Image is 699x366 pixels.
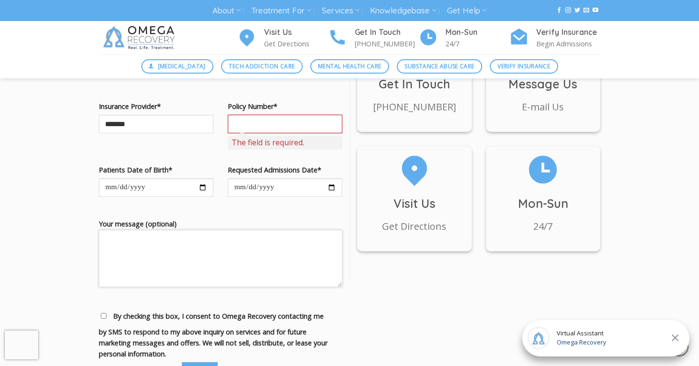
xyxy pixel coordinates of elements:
p: [PHONE_NUMBER] [355,38,419,49]
a: Services [322,2,360,20]
img: Omega Recovery [99,21,182,54]
a: About [212,2,241,20]
p: Get Directions [357,219,472,234]
a: Knowledgebase [370,2,436,20]
span: By checking this box, I consent to Omega Recovery contacting me by SMS to respond to my above inq... [99,312,328,358]
span: Verify Insurance [498,62,550,71]
a: Follow on Facebook [556,7,562,14]
textarea: Your message (optional) [99,230,342,287]
label: Insurance Provider* [99,101,213,112]
span: Substance Abuse Care [404,62,474,71]
h4: Visit Us [264,26,328,39]
a: Get In Touch [PHONE_NUMBER] [328,26,419,50]
label: Patients Date of Birth* [99,164,213,175]
a: Visit Us Get Directions [237,26,328,50]
label: Requested Admissions Date* [228,164,342,175]
h4: Get In Touch [355,26,419,39]
label: Policy Number* [228,101,342,112]
a: Visit Us Get Directions [357,151,472,234]
a: Follow on YouTube [593,7,598,14]
a: Verify Insurance Begin Admissions [509,26,600,50]
span: The field is required. [228,136,342,150]
span: Tech Addiction Care [229,62,295,71]
h3: Visit Us [357,194,472,213]
a: Treatment For [251,2,311,20]
span: [MEDICAL_DATA] [158,62,206,71]
h4: Verify Insurance [536,26,600,39]
p: 24/7 [445,38,509,49]
p: Get Directions [264,38,328,49]
span: Mental Health Care [318,62,381,71]
h4: Mon-Sun [445,26,509,39]
a: Follow on Instagram [565,7,571,14]
a: [MEDICAL_DATA] [141,59,214,74]
p: [PHONE_NUMBER] [357,99,472,115]
a: Substance Abuse Care [397,59,482,74]
a: Mental Health Care [310,59,389,74]
a: Tech Addiction Care [221,59,303,74]
a: Verify Insurance [490,59,558,74]
a: Get Help [447,2,487,20]
p: Begin Admissions [536,38,600,49]
h3: Mon-Sun [486,194,601,213]
p: E-mail Us [486,99,601,115]
label: Your message (optional) [99,218,342,293]
h3: Message Us [486,75,601,94]
p: 24/7 [486,219,601,234]
h3: Get In Touch [357,75,472,94]
a: Send us an email [583,7,589,14]
input: By checking this box, I consent to Omega Recovery contacting me by SMS to respond to my above inq... [101,313,106,319]
a: Follow on Twitter [574,7,580,14]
